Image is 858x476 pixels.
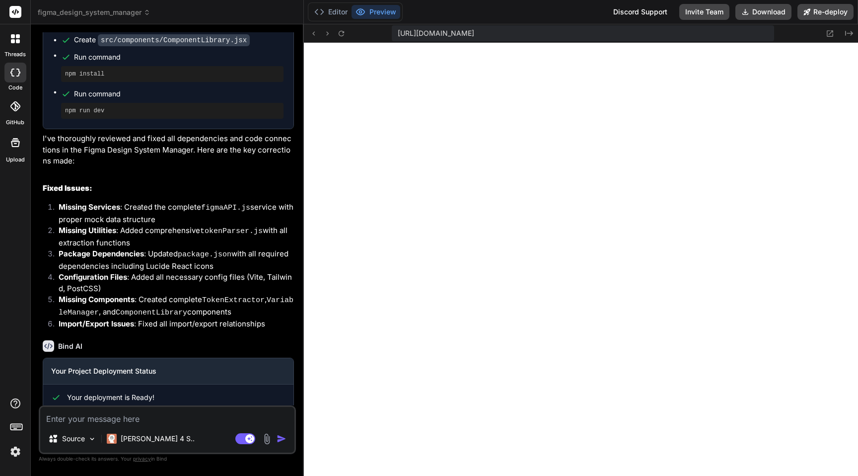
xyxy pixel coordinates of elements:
[735,4,791,20] button: Download
[277,434,286,444] img: icon
[116,309,187,317] code: ComponentLibrary
[59,202,120,212] strong: Missing Services
[74,52,284,62] span: Run command
[74,35,250,45] div: Create
[8,83,22,92] label: code
[201,204,250,212] code: figmaAPI.js
[51,318,294,332] li: : Fixed all import/export relationships
[58,341,82,351] h6: Bind AI
[7,443,24,460] img: settings
[202,296,265,305] code: TokenExtractor
[121,434,195,444] p: [PERSON_NAME] 4 S..
[88,435,96,443] img: Pick Models
[6,118,24,127] label: GitHub
[59,226,116,235] strong: Missing Utilities
[261,433,273,445] img: attachment
[51,366,286,376] h3: Your Project Deployment Status
[352,5,400,19] button: Preview
[39,454,296,464] p: Always double-check its answers. Your in Bind
[679,4,729,20] button: Invite Team
[200,227,263,236] code: tokenParser.js
[43,133,294,167] p: I've thoroughly reviewed and fixed all dependencies and code connections in the Figma Design Syst...
[59,319,134,328] strong: Import/Export Issues
[67,393,154,402] span: Your deployment is Ready!
[304,43,858,476] iframe: Preview
[62,434,85,444] p: Source
[398,28,474,38] span: [URL][DOMAIN_NAME]
[65,70,280,78] pre: npm install
[51,202,294,225] li: : Created the complete service with proper mock data structure
[74,89,284,99] span: Run command
[43,183,92,193] strong: Fixed Issues:
[59,295,135,304] strong: Missing Components
[98,34,250,46] code: src/components/ComponentLibrary.jsx
[310,5,352,19] button: Editor
[797,4,854,20] button: Re-deploy
[178,250,231,259] code: package.json
[59,249,144,258] strong: Package Dependencies
[59,296,293,317] code: VariableManager
[51,248,294,272] li: : Updated with all required dependencies including Lucide React icons
[59,272,127,282] strong: Configuration Files
[65,107,280,115] pre: npm run dev
[51,225,294,248] li: : Added comprehensive with all extraction functions
[51,272,294,294] li: : Added all necessary config files (Vite, Tailwind, PostCSS)
[133,456,151,462] span: privacy
[607,4,673,20] div: Discord Support
[4,50,26,59] label: threads
[38,7,150,17] span: figma_design_system_manager
[107,434,117,444] img: Claude 4 Sonnet
[6,156,25,164] label: Upload
[51,294,294,318] li: : Created complete , , and components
